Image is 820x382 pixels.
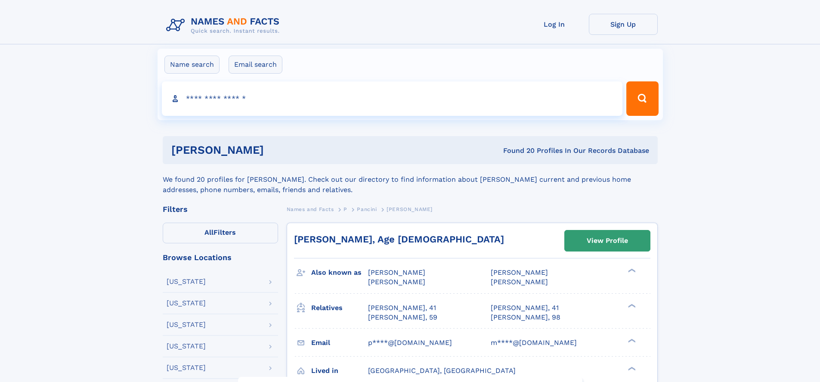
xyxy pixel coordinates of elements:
[384,146,649,155] div: Found 20 Profiles In Our Records Database
[311,363,368,378] h3: Lived in
[164,56,220,74] label: Name search
[626,366,636,371] div: ❯
[368,268,425,276] span: [PERSON_NAME]
[626,303,636,308] div: ❯
[491,268,548,276] span: [PERSON_NAME]
[491,313,560,322] a: [PERSON_NAME], 98
[163,223,278,243] label: Filters
[162,81,623,116] input: search input
[163,254,278,261] div: Browse Locations
[368,278,425,286] span: [PERSON_NAME]
[163,205,278,213] div: Filters
[491,278,548,286] span: [PERSON_NAME]
[167,364,206,371] div: [US_STATE]
[587,231,628,251] div: View Profile
[357,204,377,214] a: Pancini
[204,228,214,236] span: All
[368,366,516,375] span: [GEOGRAPHIC_DATA], [GEOGRAPHIC_DATA]
[343,204,347,214] a: P
[626,268,636,273] div: ❯
[294,234,504,245] a: [PERSON_NAME], Age [DEMOGRAPHIC_DATA]
[626,81,658,116] button: Search Button
[311,301,368,315] h3: Relatives
[171,145,384,155] h1: [PERSON_NAME]
[520,14,589,35] a: Log In
[343,206,347,212] span: P
[491,303,559,313] a: [PERSON_NAME], 41
[167,321,206,328] div: [US_STATE]
[229,56,282,74] label: Email search
[311,265,368,280] h3: Also known as
[589,14,658,35] a: Sign Up
[287,204,334,214] a: Names and Facts
[387,206,433,212] span: [PERSON_NAME]
[163,164,658,195] div: We found 20 profiles for [PERSON_NAME]. Check out our directory to find information about [PERSON...
[163,14,287,37] img: Logo Names and Facts
[357,206,377,212] span: Pancini
[311,335,368,350] h3: Email
[368,303,436,313] a: [PERSON_NAME], 41
[167,343,206,350] div: [US_STATE]
[565,230,650,251] a: View Profile
[626,338,636,343] div: ❯
[167,278,206,285] div: [US_STATE]
[167,300,206,307] div: [US_STATE]
[368,313,437,322] a: [PERSON_NAME], 59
